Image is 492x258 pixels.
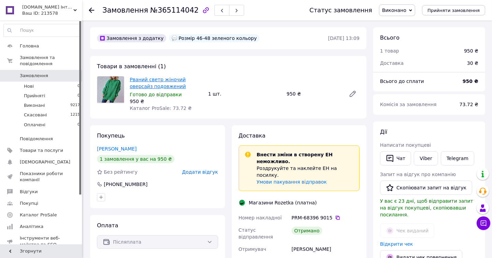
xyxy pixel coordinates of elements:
[20,55,82,67] span: Замовлення та повідомлення
[130,105,192,111] span: Каталог ProSale: 73.72 ₴
[380,48,399,54] span: 1 товар
[20,159,70,165] span: [DEMOGRAPHIC_DATA]
[24,83,34,89] span: Нові
[380,172,456,177] span: Запит на відгук про компанію
[78,93,80,99] span: 0
[150,6,199,14] span: №365114042
[380,34,399,41] span: Всього
[422,5,485,15] button: Прийняти замовлення
[130,77,186,89] a: Рваний светр жіночий оверсайз подовжений
[20,189,38,195] span: Відгуки
[239,246,266,252] span: Отримувач
[380,102,437,107] span: Комісія за замовлення
[290,243,361,255] div: [PERSON_NAME]
[477,216,490,230] button: Чат з покупцем
[206,89,284,99] div: 1 шт.
[20,73,48,79] span: Замовлення
[20,43,39,49] span: Головна
[239,227,273,240] span: Статус відправлення
[78,83,80,89] span: 0
[346,87,360,101] a: Редагувати
[414,151,438,166] a: Viber
[22,4,73,10] span: DZHINESTRA.com.ua Інтернет-магазин Сумки Одяг Рюкзаки
[380,241,413,247] a: Відкрити чек
[380,142,431,148] span: Написати покупцеві
[380,151,411,166] button: Чат
[97,146,137,152] a: [PERSON_NAME]
[182,169,218,175] span: Додати відгук
[24,122,45,128] span: Оплачені
[169,34,259,42] div: Розмір 46-48 зеленого кольору
[292,227,322,235] div: Отримано
[427,8,480,13] span: Прийняти замовлення
[20,235,63,247] span: Інструменти веб-майстра та SEO
[441,151,474,166] a: Telegram
[24,102,45,109] span: Виконані
[380,129,387,135] span: Дії
[239,132,266,139] span: Доставка
[70,112,80,118] span: 1215
[20,171,63,183] span: Показники роботи компанії
[172,35,177,41] img: :speech_balloon:
[97,63,166,70] span: Товари в замовленні (1)
[464,47,478,54] div: 950 ₴
[97,76,124,103] img: Рваний светр жіночий оверсайз подовжений
[20,147,63,154] span: Товари та послуги
[328,35,360,41] time: [DATE] 13:09
[130,92,182,97] span: Готово до відправки
[257,165,354,178] p: Роздрукуйте та наклейте ЕН на посилку.
[103,181,148,188] div: [PHONE_NUMBER]
[97,155,174,163] div: 1 замовлення у вас на 950 ₴
[380,181,472,195] button: Скопіювати запит на відгук
[24,112,47,118] span: Скасовані
[239,215,282,220] span: Номер накладної
[460,102,478,107] span: 73.72 ₴
[24,93,45,99] span: Прийняті
[4,24,80,37] input: Пошук
[257,152,333,164] span: Внести зміни в створену ЕН неможливо.
[20,200,38,206] span: Покупці
[257,179,327,185] a: Умови пакування відправок
[102,6,148,14] span: Замовлення
[70,102,80,109] span: 9217
[78,122,80,128] span: 0
[20,212,57,218] span: Каталог ProSale
[20,224,43,230] span: Аналітика
[97,222,118,229] span: Оплата
[463,56,482,71] div: 30 ₴
[309,7,372,14] div: Статус замовлення
[130,98,203,105] div: 950 ₴
[382,8,406,13] span: Виконано
[380,198,473,217] span: У вас є 23 дні, щоб відправити запит на відгук покупцеві, скопіювавши посилання.
[20,136,53,142] span: Повідомлення
[380,60,404,66] span: Доставка
[284,89,343,99] div: 950 ₴
[292,214,360,221] div: PRM-68396 9015
[247,199,319,206] div: Магазини Rozetka (платна)
[380,78,424,84] span: Всього до сплати
[89,7,94,14] div: Повернутися назад
[22,10,82,16] div: Ваш ID: 213578
[104,169,138,175] span: Без рейтингу
[97,34,166,42] div: Замовлення з додатку
[97,132,125,139] span: Покупець
[463,78,478,84] b: 950 ₴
